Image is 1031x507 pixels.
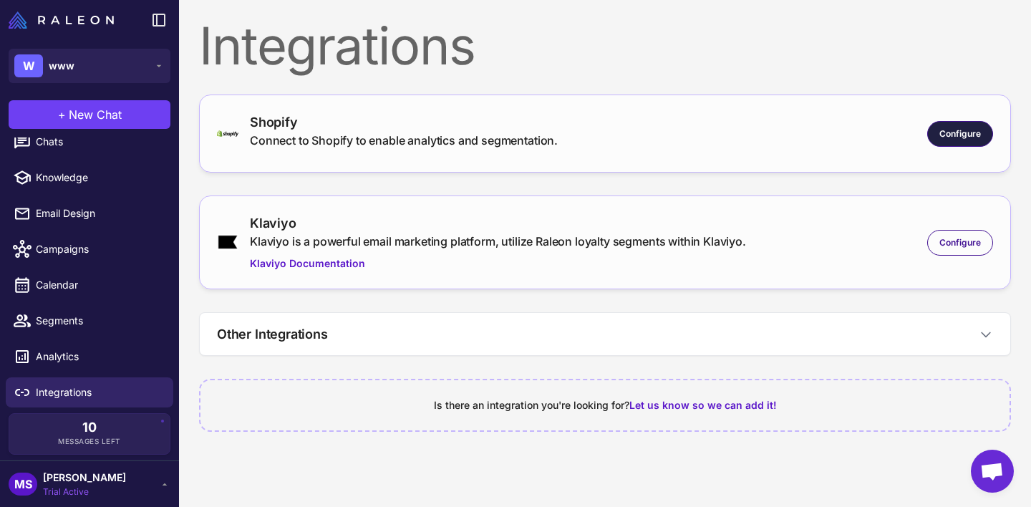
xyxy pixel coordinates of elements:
a: Campaigns [6,234,173,264]
span: Trial Active [43,486,126,498]
h3: Other Integrations [217,324,328,344]
a: Analytics [6,342,173,372]
div: Klaviyo is a powerful email marketing platform, utilize Raleon loyalty segments within Klaviyo. [250,233,746,250]
span: Integrations [36,385,162,400]
div: Connect to Shopify to enable analytics and segmentation. [250,132,558,149]
div: Open chat [971,450,1014,493]
div: Is there an integration you're looking for? [218,397,992,413]
div: W [14,54,43,77]
a: Knowledge [6,163,173,193]
span: Segments [36,313,162,329]
span: [PERSON_NAME] [43,470,126,486]
a: Segments [6,306,173,336]
span: Let us know so we can add it! [629,399,777,411]
a: Raleon Logo [9,11,120,29]
img: klaviyo.png [217,234,238,250]
a: Email Design [6,198,173,228]
span: + [58,106,66,123]
span: Messages Left [58,436,121,447]
span: Chats [36,134,162,150]
span: Configure [939,236,981,249]
span: Email Design [36,206,162,221]
span: 10 [82,421,97,434]
button: Other Integrations [200,313,1010,355]
button: +New Chat [9,100,170,129]
div: MS [9,473,37,496]
div: Klaviyo [250,213,746,233]
a: Chats [6,127,173,157]
div: Integrations [199,20,1011,72]
button: Wwww [9,49,170,83]
span: Calendar [36,277,162,293]
span: Analytics [36,349,162,364]
img: Raleon Logo [9,11,114,29]
span: New Chat [69,106,122,123]
a: Calendar [6,270,173,300]
span: Configure [939,127,981,140]
span: Knowledge [36,170,162,185]
a: Integrations [6,377,173,407]
a: Klaviyo Documentation [250,256,746,271]
div: Shopify [250,112,558,132]
img: shopify-logo-primary-logo-456baa801ee66a0a435671082365958316831c9960c480451dd0330bcdae304f.svg [217,130,238,137]
span: www [49,58,74,74]
span: Campaigns [36,241,162,257]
